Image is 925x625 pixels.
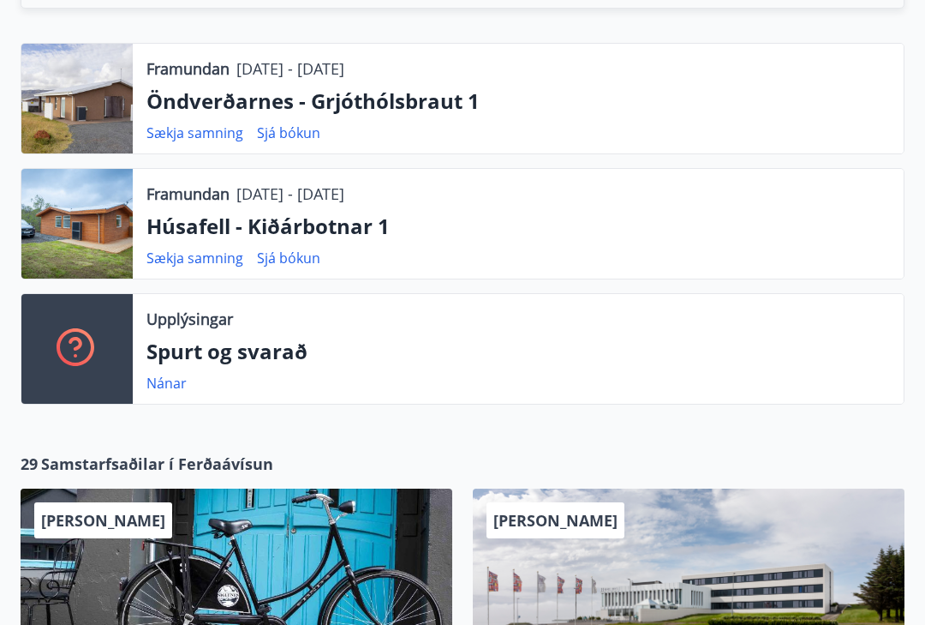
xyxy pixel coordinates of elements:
a: Sjá bókun [257,249,320,267]
span: 29 [21,453,38,475]
p: Öndverðarnes - Grjóthólsbraut 1 [146,87,890,116]
p: Spurt og svarað [146,337,890,366]
span: [PERSON_NAME] [41,510,165,531]
p: Upplýsingar [146,308,233,330]
a: Sækja samning [146,123,243,142]
p: Framundan [146,183,230,205]
p: [DATE] - [DATE] [236,183,344,205]
p: [DATE] - [DATE] [236,57,344,80]
a: Sækja samning [146,249,243,267]
a: Nánar [146,374,187,393]
p: Húsafell - Kiðárbotnar 1 [146,212,890,241]
span: [PERSON_NAME] [493,510,618,531]
span: Samstarfsaðilar í Ferðaávísun [41,453,273,475]
a: Sjá bókun [257,123,320,142]
p: Framundan [146,57,230,80]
